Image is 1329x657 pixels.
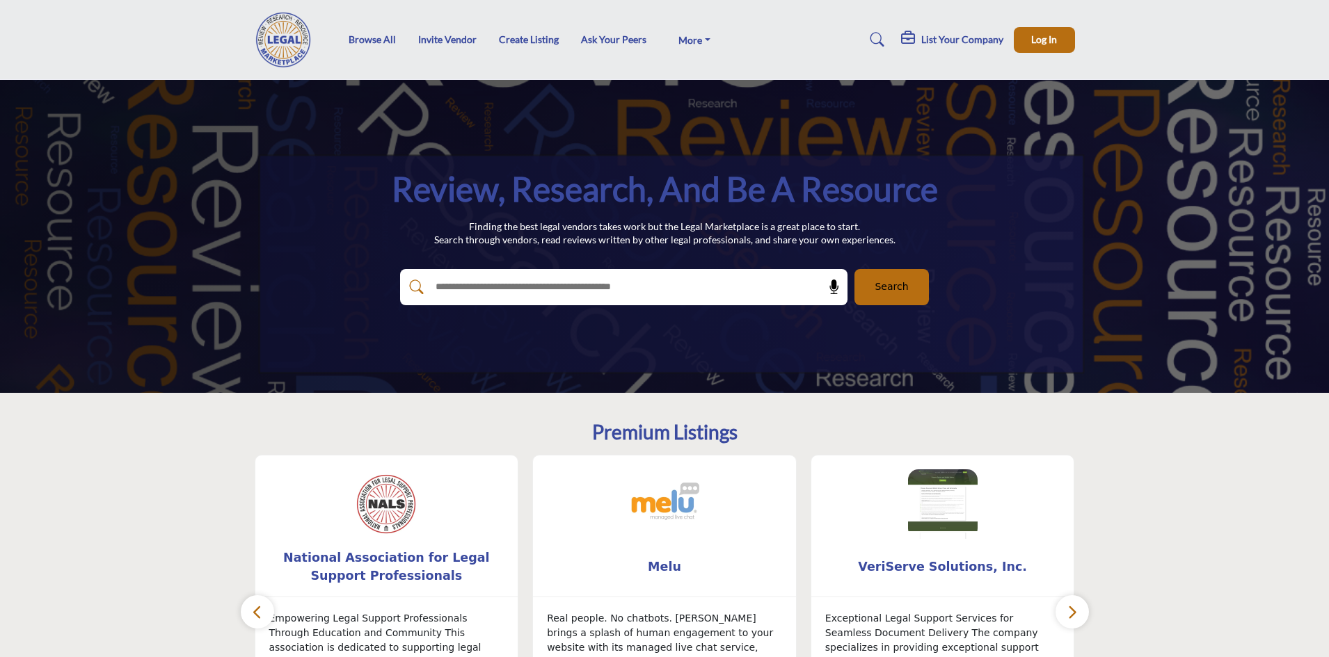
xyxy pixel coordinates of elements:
a: VeriServe Solutions, Inc. [811,549,1074,585]
b: VeriServe Solutions, Inc. [832,549,1053,585]
a: Ask Your Peers [581,33,646,45]
a: Create Listing [499,33,559,45]
h2: Premium Listings [592,421,738,444]
h5: List Your Company [921,33,1003,46]
img: National Association for Legal Support Professionals [351,469,421,539]
b: Melu [554,549,775,585]
img: Melu [630,469,699,539]
img: Site Logo [255,12,320,67]
a: Search [857,29,893,51]
button: Log In [1014,27,1075,53]
img: VeriServe Solutions, Inc. [908,469,978,539]
a: Browse All [349,33,396,45]
div: List Your Company [901,31,1003,48]
span: Log In [1031,33,1057,45]
b: National Association for Legal Support Professionals [276,549,498,585]
a: National Association for Legal Support Professionals [255,549,518,585]
h1: Review, Research, and be a Resource [392,168,938,211]
p: Search through vendors, read reviews written by other legal professionals, and share your own exp... [434,233,896,247]
p: Finding the best legal vendors takes work but the Legal Marketplace is a great place to start. [434,220,896,234]
span: Melu [554,558,775,576]
a: Invite Vendor [418,33,477,45]
a: More [669,30,720,49]
a: Melu [533,549,796,585]
button: Search [854,269,929,305]
span: VeriServe Solutions, Inc. [832,558,1053,576]
span: Search [875,279,908,294]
